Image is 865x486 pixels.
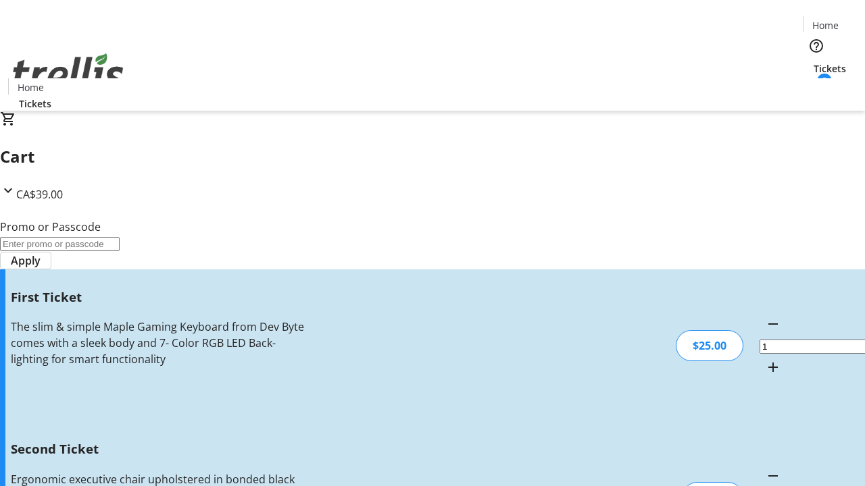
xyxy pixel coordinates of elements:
[676,330,743,361] div: $25.00
[16,187,63,202] span: CA$39.00
[8,97,62,111] a: Tickets
[803,61,857,76] a: Tickets
[11,288,306,306] h3: First Ticket
[9,80,52,94] a: Home
[760,354,787,381] button: Increment by one
[760,310,787,337] button: Decrement by one
[814,61,846,76] span: Tickets
[19,97,51,111] span: Tickets
[18,80,44,94] span: Home
[11,319,306,367] div: The slim & simple Maple Gaming Keyboard from Dev Byte comes with a sleek body and 7- Color RGB LE...
[11,439,306,458] h3: Second Ticket
[812,18,839,32] span: Home
[8,38,128,106] img: Orient E2E Organization iZ420mQ27c's Logo
[803,76,830,103] button: Cart
[803,32,830,59] button: Help
[11,252,41,269] span: Apply
[804,18,847,32] a: Home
